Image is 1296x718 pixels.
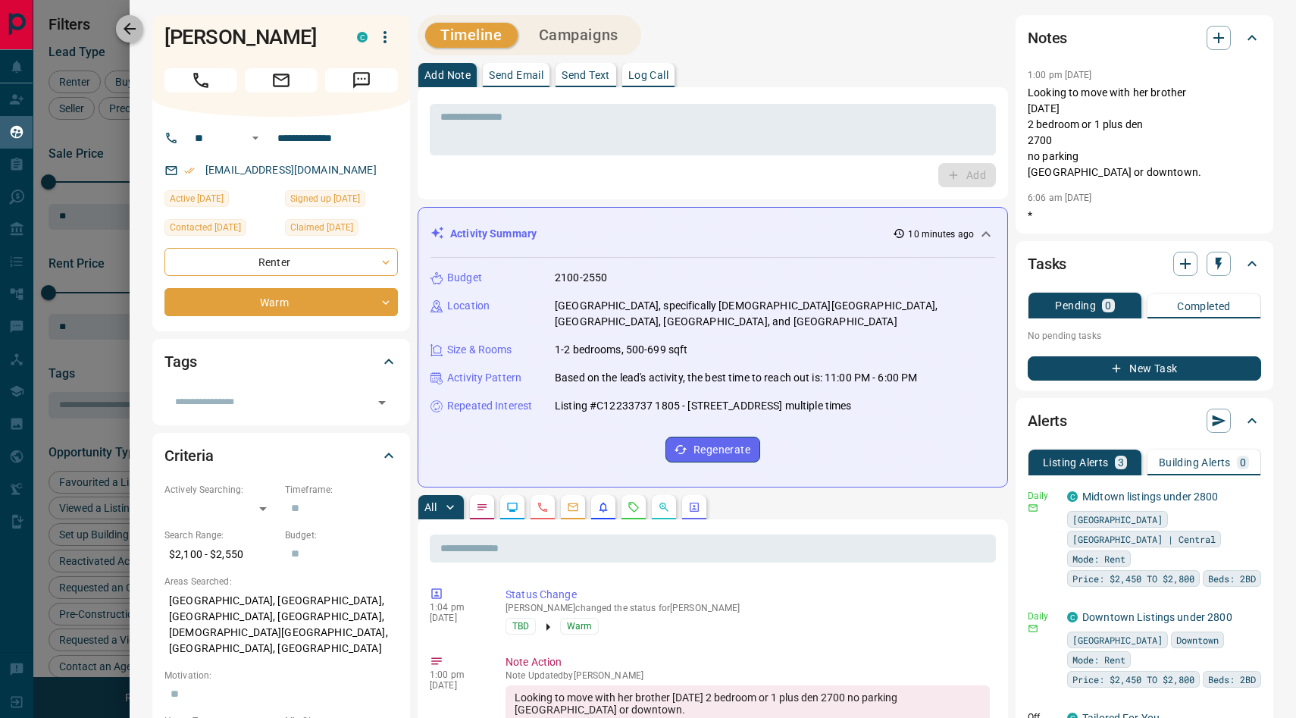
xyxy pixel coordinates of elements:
a: [EMAIL_ADDRESS][DOMAIN_NAME] [205,164,377,176]
p: Daily [1028,489,1058,503]
p: Budget: [285,528,398,542]
span: Beds: 2BD [1208,571,1256,586]
svg: Email [1028,503,1038,513]
div: Notes [1028,20,1261,56]
p: Listing Alerts [1043,457,1109,468]
p: All [424,502,437,513]
p: Pending [1055,300,1096,311]
p: Based on the lead's activity, the best time to reach out is: 11:00 PM - 6:00 PM [555,370,917,386]
p: [DATE] [430,613,483,623]
h2: Alerts [1028,409,1067,433]
div: condos.ca [1067,491,1078,502]
p: Repeated Interest [447,398,532,414]
span: [GEOGRAPHIC_DATA] [1072,632,1163,647]
svg: Notes [476,501,488,513]
span: Beds: 2BD [1208,672,1256,687]
svg: Requests [628,501,640,513]
span: Downtown [1176,632,1219,647]
p: Note Action [506,654,990,670]
div: Tags [164,343,398,380]
p: Listing #C12233737 1805 - [STREET_ADDRESS] multiple times [555,398,852,414]
p: [PERSON_NAME] changed the status for [PERSON_NAME] [506,603,990,613]
h2: Notes [1028,26,1067,50]
span: [GEOGRAPHIC_DATA] [1072,512,1163,527]
h2: Tasks [1028,252,1066,276]
div: Mon Aug 11 2025 [285,219,398,240]
div: Alerts [1028,403,1261,439]
button: New Task [1028,356,1261,381]
p: [GEOGRAPHIC_DATA], specifically [DEMOGRAPHIC_DATA][GEOGRAPHIC_DATA], [GEOGRAPHIC_DATA], [GEOGRAPH... [555,298,995,330]
p: Budget [447,270,482,286]
p: Areas Searched: [164,575,398,588]
div: condos.ca [1067,612,1078,622]
p: Send Email [489,70,543,80]
p: 10 minutes ago [908,227,974,241]
div: Activity Summary10 minutes ago [430,220,995,248]
p: Log Call [628,70,668,80]
p: 1-2 bedrooms, 500-699 sqft [555,342,687,358]
span: Warm [567,619,592,634]
span: Call [164,68,237,92]
a: Downtown Listings under 2800 [1082,611,1232,623]
p: Building Alerts [1159,457,1231,468]
p: Location [447,298,490,314]
p: 2100-2550 [555,270,607,286]
p: Daily [1028,610,1058,623]
h2: Criteria [164,444,214,468]
button: Campaigns [524,23,634,48]
button: Timeline [425,23,518,48]
svg: Lead Browsing Activity [506,501,518,513]
p: Completed [1177,301,1231,312]
span: Email [245,68,318,92]
svg: Email Verified [184,165,195,176]
p: 1:00 pm [DATE] [1028,70,1092,80]
p: Note Updated by [PERSON_NAME] [506,670,990,681]
p: No pending tasks [1028,325,1261,347]
p: Size & Rooms [447,342,512,358]
p: Add Note [424,70,471,80]
h2: Tags [164,350,196,374]
svg: Emails [567,501,579,513]
span: Message [325,68,398,92]
span: [GEOGRAPHIC_DATA] | Central [1072,531,1216,547]
h1: [PERSON_NAME] [164,25,334,49]
div: Renter [164,248,398,276]
span: Price: $2,450 TO $2,800 [1072,672,1194,687]
svg: Calls [537,501,549,513]
p: $2,100 - $2,550 [164,542,277,567]
p: Timeframe: [285,483,398,497]
p: Looking to move with her brother [DATE] 2 bedroom or 1 plus den 2700 no parking [GEOGRAPHIC_DATA]... [1028,85,1261,180]
svg: Listing Alerts [597,501,609,513]
div: condos.ca [357,32,368,42]
p: Status Change [506,587,990,603]
span: Mode: Rent [1072,551,1125,566]
span: Active [DATE] [170,191,224,206]
p: [GEOGRAPHIC_DATA], [GEOGRAPHIC_DATA], [GEOGRAPHIC_DATA], [GEOGRAPHIC_DATA], [DEMOGRAPHIC_DATA][GE... [164,588,398,661]
svg: Email [1028,623,1038,634]
span: Signed up [DATE] [290,191,360,206]
svg: Agent Actions [688,501,700,513]
p: 0 [1105,300,1111,311]
p: Activity Pattern [447,370,521,386]
div: Tasks [1028,246,1261,282]
span: Contacted [DATE] [170,220,241,235]
p: 3 [1118,457,1124,468]
a: Midtown listings under 2800 [1082,491,1219,503]
p: 1:00 pm [430,669,483,680]
p: [DATE] [430,680,483,691]
button: Open [246,129,265,147]
button: Regenerate [665,437,760,462]
div: Criteria [164,437,398,474]
p: Search Range: [164,528,277,542]
p: Activity Summary [450,226,537,242]
button: Open [371,392,393,413]
span: Claimed [DATE] [290,220,353,235]
div: Mon Aug 11 2025 [164,219,277,240]
span: TBD [512,619,529,634]
p: Send Text [562,70,610,80]
span: Price: $2,450 TO $2,800 [1072,571,1194,586]
div: Wed Aug 13 2025 [164,190,277,212]
p: 6:06 am [DATE] [1028,193,1092,203]
span: Mode: Rent [1072,652,1125,667]
p: Actively Searching: [164,483,277,497]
